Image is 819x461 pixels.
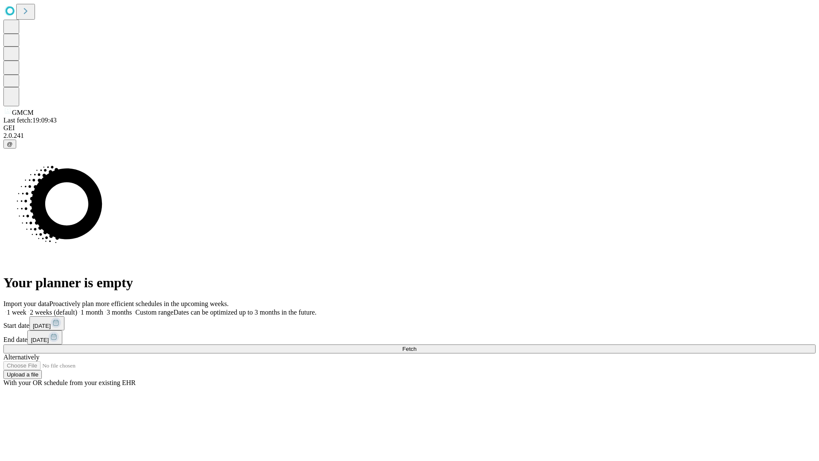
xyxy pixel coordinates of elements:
[29,316,64,330] button: [DATE]
[3,124,816,132] div: GEI
[3,370,42,379] button: Upload a file
[174,309,317,316] span: Dates can be optimized up to 3 months in the future.
[3,300,49,307] span: Import your data
[7,141,13,147] span: @
[135,309,173,316] span: Custom range
[33,323,51,329] span: [DATE]
[3,379,136,386] span: With your OR schedule from your existing EHR
[3,344,816,353] button: Fetch
[49,300,229,307] span: Proactively plan more efficient schedules in the upcoming weeks.
[3,316,816,330] div: Start date
[3,132,816,140] div: 2.0.241
[3,140,16,149] button: @
[402,346,416,352] span: Fetch
[7,309,26,316] span: 1 week
[30,309,77,316] span: 2 weeks (default)
[3,330,816,344] div: End date
[81,309,103,316] span: 1 month
[3,275,816,291] h1: Your planner is empty
[3,117,57,124] span: Last fetch: 19:09:43
[27,330,62,344] button: [DATE]
[107,309,132,316] span: 3 months
[12,109,34,116] span: GMCM
[3,353,39,361] span: Alternatively
[31,337,49,343] span: [DATE]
